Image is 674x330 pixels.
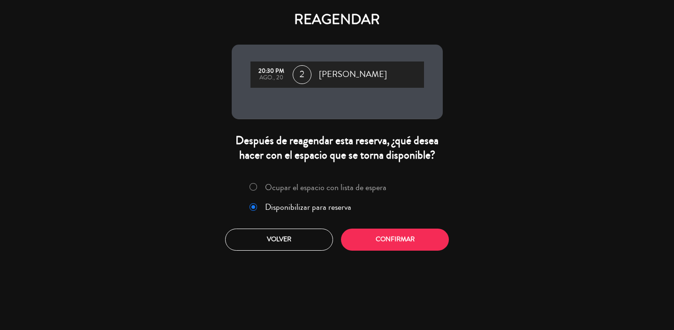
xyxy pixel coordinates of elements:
[255,75,288,81] div: ago., 20
[341,229,449,251] button: Confirmar
[232,11,443,28] h4: REAGENDAR
[225,229,333,251] button: Volver
[255,68,288,75] div: 20:30 PM
[232,133,443,162] div: Después de reagendar esta reserva, ¿qué desea hacer con el espacio que se torna disponible?
[319,68,387,82] span: [PERSON_NAME]
[265,183,386,192] label: Ocupar el espacio con lista de espera
[265,203,351,211] label: Disponibilizar para reserva
[293,65,311,84] span: 2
